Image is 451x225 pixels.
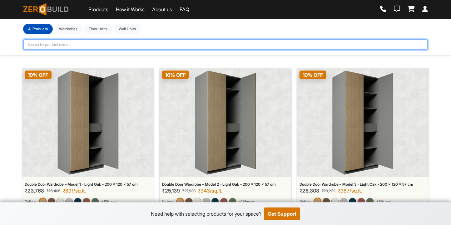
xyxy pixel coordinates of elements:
span: ₹26,408 [47,188,60,194]
img: Double Door Wardrobe – Model 1 - Light Oak - 200 x 120 x 57 cm [57,71,119,175]
img: Double Door Wardrobe – Model 2 - Graphite Blue - 200 x 120 x 57 cm [211,198,219,205]
img: Double Door Wardrobe – Model 3 - Earth Brown - 200 x 120 x 57 cm [358,198,365,205]
div: Need help with selecting products for your space? [151,210,261,218]
div: ₹891/sq.ft. [63,188,86,194]
button: Get Support [264,208,300,220]
img: Double Door Wardrobe – Model 3 - Walnut Brown - 200 x 120 x 57 cm [323,198,330,205]
a: FAQ [180,6,189,13]
img: Double Door Wardrobe – Model 2 - Walnut Brown - 200 x 120 x 57 cm [185,198,193,205]
img: Double Door Wardrobe – Model 1 - English Green - 200 x 120 x 57 cm [92,198,99,205]
img: Double Door Wardrobe – Model 1 - Graphite Blue - 200 x 120 x 57 cm [74,198,82,205]
img: Double Door Wardrobe – Model 2 - Light Oak - 200 x 120 x 57 cm [176,198,184,205]
a: Double Door Wardrobe – Model 1 - Light Oak - 200 x 120 x 57 cm10% OFFDouble Door Wardrobe – Model... [22,68,154,211]
a: Products [88,6,108,13]
img: Double Door Wardrobe – Model 1 - Walnut Brown - 200 x 120 x 57 cm [48,198,55,205]
button: Al Products [23,24,53,34]
img: Double Door Wardrobe – Model 2 - Earth Brown - 200 x 120 x 57 cm [220,198,228,205]
img: Double Door Wardrobe – Model 3 - Sandstone - 200 x 120 x 57 cm [340,198,348,205]
div: Double Door Wardrobe – Model 3 - Light Oak - 200 x 120 x 57 cm [300,182,426,187]
span: ₹25,139 [162,188,180,194]
span: 10 % OFF [300,71,326,79]
img: Double Door Wardrobe – Model 1 - Light Oak - 200 x 120 x 57 cm [39,198,47,205]
img: Double Door Wardrobe – Model 3 - English Green - 200 x 120 x 57 cm [366,198,374,205]
img: Double Door Wardrobe – Model 2 - English Green - 200 x 120 x 57 cm [229,198,236,205]
a: Double Door Wardrobe – Model 2 - Light Oak - 200 x 120 x 57 cm10% OFFDouble Door Wardrobe – Model... [159,68,292,211]
img: Double Door Wardrobe – Model 3 - Light Oak - 200 x 120 x 57 cm [314,198,321,205]
span: 10 % OFF [162,71,189,79]
a: About us [152,6,172,13]
img: Double Door Wardrobe – Model 3 - Ivory Cream - 200 x 120 x 57 cm [331,198,339,205]
a: Login [422,6,428,13]
img: Double Door Wardrobe – Model 1 - Sandstone - 200 x 120 x 57 cm [65,198,73,205]
a: Double Door Wardrobe – Model 3 - Light Oak - 200 x 120 x 57 cm10% OFFDouble Door Wardrobe – Model... [297,68,429,211]
img: Double Door Wardrobe – Model 2 - Ivory Cream - 200 x 120 x 57 cm [194,198,201,205]
span: + 139 more [102,199,116,204]
span: ₹29,232 [322,188,335,194]
button: Wall Units [114,24,141,34]
img: Double Door Wardrobe – Model 3 - Light Oak - 200 x 120 x 57 cm [332,71,394,175]
input: Search by product name... [23,39,428,50]
img: Double Door Wardrobe – Model 3 - Graphite Blue - 200 x 120 x 57 cm [349,198,356,205]
small: Options: [300,199,311,204]
span: ₹26,308 [300,188,319,194]
img: ZeroBuild logo [23,3,68,16]
img: Double Door Wardrobe – Model 2 - Light Oak - 200 x 120 x 57 cm [195,71,256,175]
span: + 139 more [376,199,391,204]
small: Options: [162,199,174,204]
div: ₹943/sq.ft. [198,188,222,194]
img: Double Door Wardrobe – Model 2 - Sandstone - 200 x 120 x 57 cm [203,198,210,205]
a: How it Works [116,6,145,13]
div: Double Door Wardrobe – Model 2 - Light Oak - 200 x 120 x 57 cm [162,182,289,187]
button: Wardrobes [54,24,82,34]
img: Double Door Wardrobe – Model 1 - Earth Brown - 200 x 120 x 57 cm [83,198,90,205]
small: Options: [25,199,37,204]
div: ₹987/sq.ft. [338,188,362,194]
span: ₹23,768 [25,188,44,194]
div: Double Door Wardrobe – Model 1 - Light Oak - 200 x 120 x 57 cm [25,182,151,187]
img: Double Door Wardrobe – Model 1 - Ivory Cream - 200 x 120 x 57 cm [57,198,64,205]
button: Floor Units [84,24,112,34]
span: ₹27,933 [182,188,196,194]
span: 10 % OFF [25,71,52,79]
span: + 139 more [239,199,254,204]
